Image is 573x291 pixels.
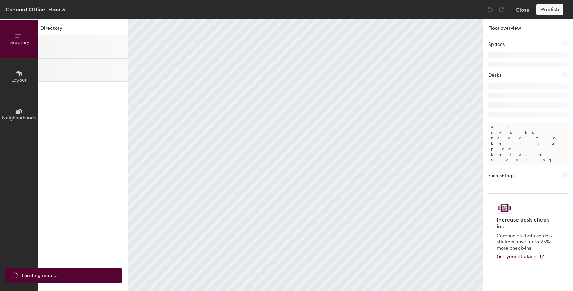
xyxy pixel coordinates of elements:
a: Get your stickers [497,254,545,260]
img: Undo [487,6,494,13]
h1: Furnishings [488,172,514,180]
h1: Floor overview [483,19,573,35]
span: Layout [11,77,27,83]
span: Loading map ... [22,272,58,279]
h1: Directory [38,25,128,35]
img: Sticker logo [497,202,512,214]
canvas: Map [128,19,483,291]
div: Concord Office, Floor 3 [5,5,65,14]
p: Companies that use desk stickers have up to 25% more check-ins. [497,233,555,251]
img: Redo [498,6,505,13]
button: Close [516,4,529,15]
p: All desks need to be in a pod before saving [488,122,568,165]
span: Directory [8,40,29,46]
h4: Increase desk check-ins [497,216,555,230]
h1: Spaces [488,41,505,48]
span: Neighborhoods [2,115,36,121]
span: Get your stickers [497,254,537,260]
h1: Desks [488,72,501,79]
